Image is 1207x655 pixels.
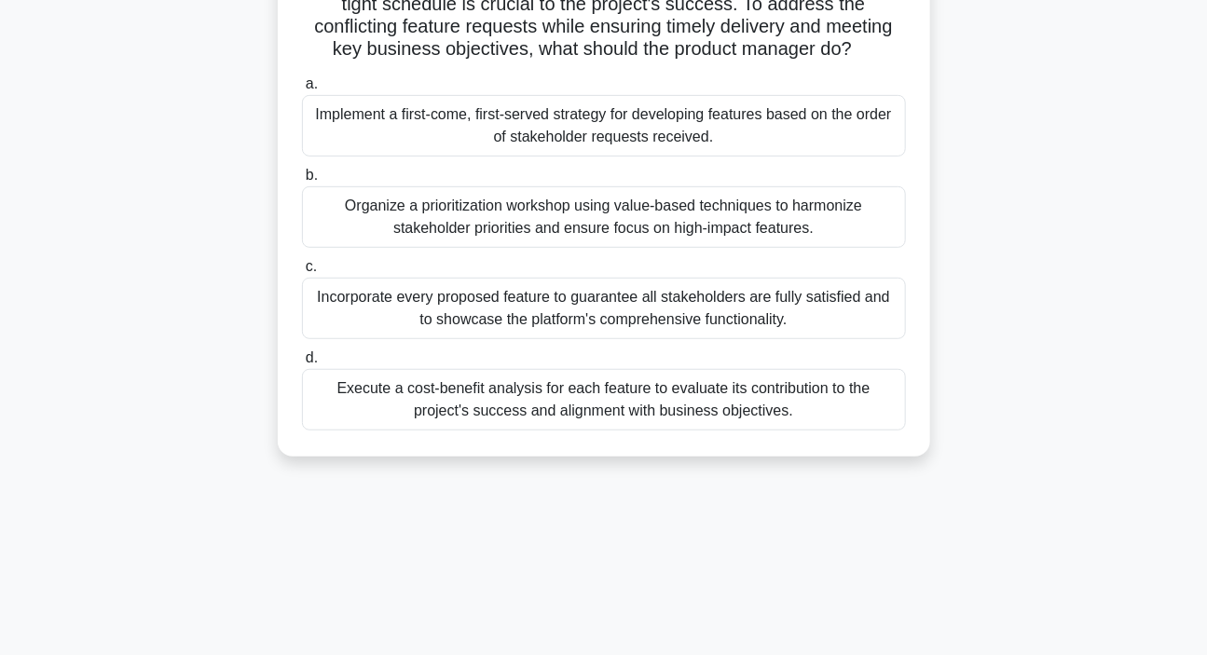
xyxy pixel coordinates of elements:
[306,349,318,365] span: d.
[302,369,906,430] div: Execute a cost-benefit analysis for each feature to evaluate its contribution to the project's su...
[302,186,906,248] div: Organize a prioritization workshop using value-based techniques to harmonize stakeholder prioriti...
[306,167,318,183] span: b.
[302,278,906,339] div: Incorporate every proposed feature to guarantee all stakeholders are fully satisfied and to showc...
[306,258,317,274] span: c.
[302,95,906,157] div: Implement a first-come, first-served strategy for developing features based on the order of stake...
[306,75,318,91] span: a.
